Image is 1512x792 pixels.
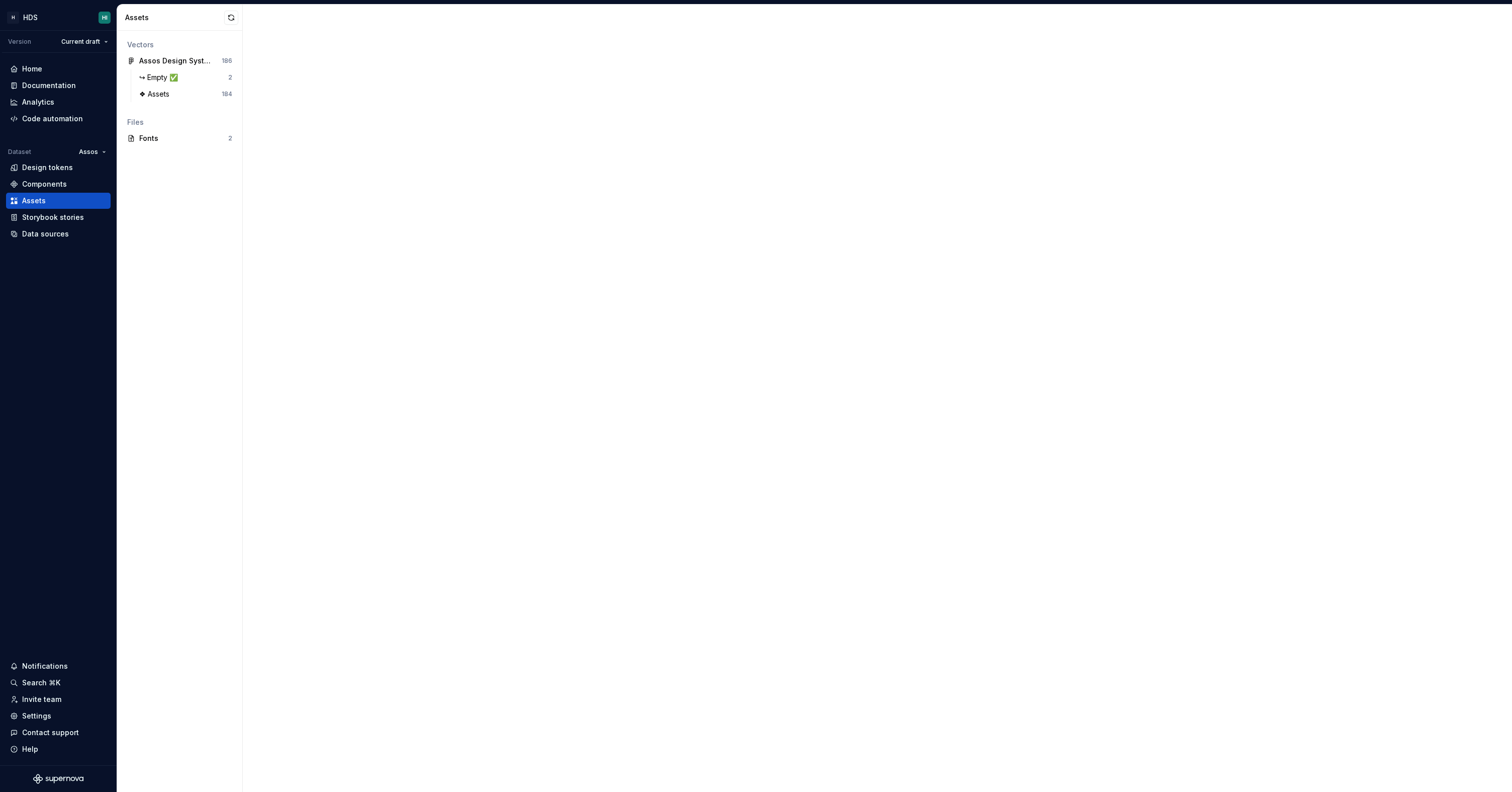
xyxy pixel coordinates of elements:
[22,114,83,124] div: Code automation
[6,658,111,674] button: Notifications
[22,81,76,91] div: Documentation
[102,14,108,22] div: HI
[135,69,236,86] a: ↪ Empty ✅2
[22,179,67,189] div: Components
[6,725,111,741] button: Contact support
[22,196,46,206] div: Assets
[8,148,31,156] div: Dataset
[6,77,111,94] a: Documentation
[74,145,111,159] button: Assos
[127,40,232,50] div: Vectors
[6,111,111,127] a: Code automation
[2,7,115,28] button: HHDSHI
[6,176,111,192] a: Components
[127,117,232,127] div: Files
[22,97,54,107] div: Analytics
[6,61,111,77] a: Home
[228,73,232,82] div: 2
[6,193,111,209] a: Assets
[139,89,173,99] div: ❖ Assets
[139,133,228,143] div: Fonts
[6,741,111,757] button: Help
[123,53,236,69] a: Assos Design System186
[7,12,19,24] div: H
[57,35,113,49] button: Current draft
[79,148,98,156] span: Assos
[8,38,31,46] div: Version
[139,72,182,83] div: ↪ Empty ✅
[22,728,79,738] div: Contact support
[6,209,111,225] a: Storybook stories
[22,163,73,173] div: Design tokens
[6,226,111,242] a: Data sources
[222,57,232,65] div: 186
[22,694,61,704] div: Invite team
[23,13,38,23] div: HDS
[6,94,111,110] a: Analytics
[22,661,68,671] div: Notifications
[125,13,224,23] div: Assets
[22,678,60,688] div: Search ⌘K
[22,711,51,721] div: Settings
[22,229,69,239] div: Data sources
[6,675,111,691] button: Search ⌘K
[61,38,100,46] span: Current draft
[6,708,111,724] a: Settings
[22,744,38,754] div: Help
[6,691,111,707] a: Invite team
[123,130,236,146] a: Fonts2
[135,86,236,102] a: ❖ Assets184
[6,160,111,176] a: Design tokens
[228,134,232,142] div: 2
[22,212,84,222] div: Storybook stories
[22,64,42,74] div: Home
[139,56,214,66] div: Assos Design System
[222,90,232,98] div: 184
[33,774,83,784] svg: Supernova Logo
